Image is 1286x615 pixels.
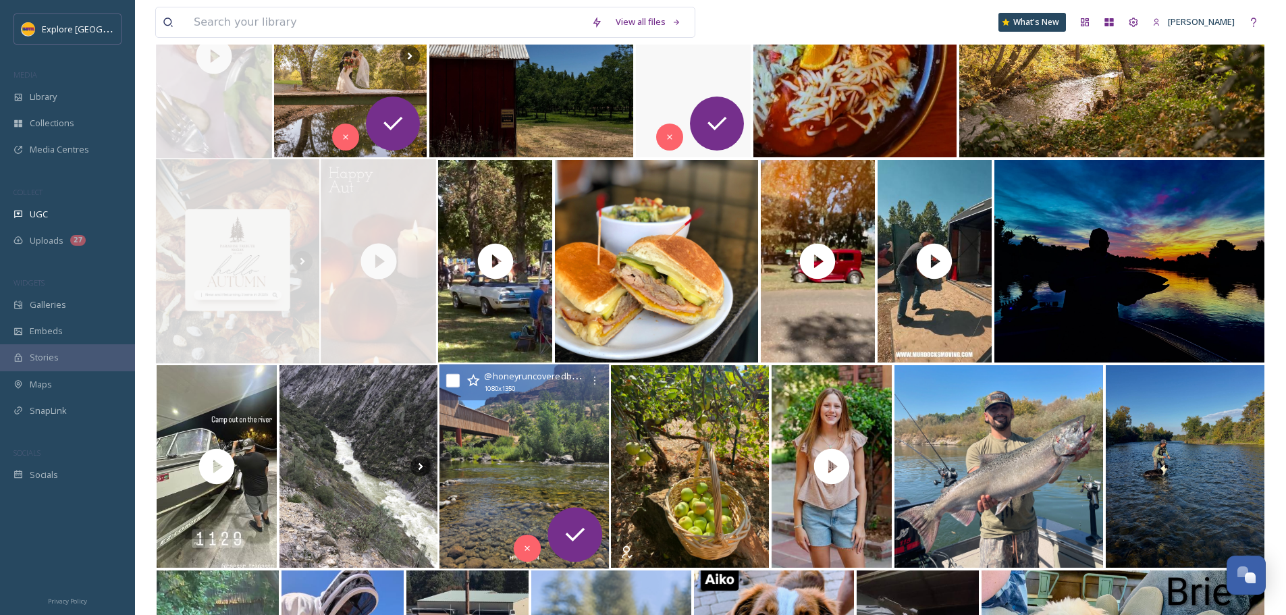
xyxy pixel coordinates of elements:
img: February 2017 The Dome Trail down to the Middle Fork Feather River in Plumas National Forest. 3. ... [279,365,437,568]
span: Media Centres [30,143,89,156]
img: #rusept2025potd_day21 "Bye bye summer" #appleharvest #goldendelicious #apples #feelslikefall🍁 ##a... [611,365,769,568]
span: Socials [30,469,58,481]
span: SnapLink [30,404,67,417]
span: WIDGETS [14,277,45,288]
span: Stories [30,351,59,364]
img: 🍂 Hello Fall, Hello Favorites 🍂 It’s the first day of fall on the Ridge, and that means cozy vibe... [156,159,320,364]
span: 1080 x 1350 [485,384,515,394]
span: Explore [GEOGRAPHIC_DATA] [42,22,161,35]
span: Library [30,90,57,103]
img: First salmon of the year 🤘🏽🎣 #salmon #fishing #americanriver #featherriver [894,365,1103,568]
span: Collections [30,117,74,130]
span: Embeds [30,325,63,338]
span: Privacy Policy [48,597,87,606]
img: Hit the Pause Button for a minute ⏸️ Take in some Butte County beauty 🌿 Courtesy of me, The Honey... [439,365,610,569]
img: Fall is in the air and the fish are hungry ! So many epic spots in the sierras . #grassvalley #ne... [1106,365,1264,568]
img: thumbnail [156,365,277,568]
img: Butte%20County%20logo.png [22,22,35,36]
span: SOCIALS [14,448,41,458]
a: Privacy Policy [48,592,87,608]
span: Uploads [30,234,63,247]
a: [PERSON_NAME] [1146,9,1241,35]
img: This week's lunch special is our Cubano Sandwich. It has ham, cuban pork, house-made dill pickles... [555,160,757,363]
div: 27 [70,235,86,246]
span: MEDIA [14,70,37,80]
span: Maps [30,378,52,391]
span: UGC [30,208,48,221]
span: COLLECT [14,187,43,197]
span: @ honeyruncoveredbridge [485,369,593,382]
img: The best start to the day, a first Pass King salmon! #kingsalmon #chinooksalmon #fishon #letsgofi... [994,160,1264,363]
img: thumbnail [771,365,892,568]
a: What's New [998,13,1066,32]
img: thumbnail [435,160,556,363]
span: Galleries [30,298,66,311]
img: thumbnail [874,160,995,363]
input: Search your library [187,7,585,37]
img: thumbnail [757,160,878,363]
img: thumbnail [317,159,440,364]
button: Open Chat [1227,556,1266,595]
span: [PERSON_NAME] [1168,16,1235,28]
a: View all files [609,9,688,35]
